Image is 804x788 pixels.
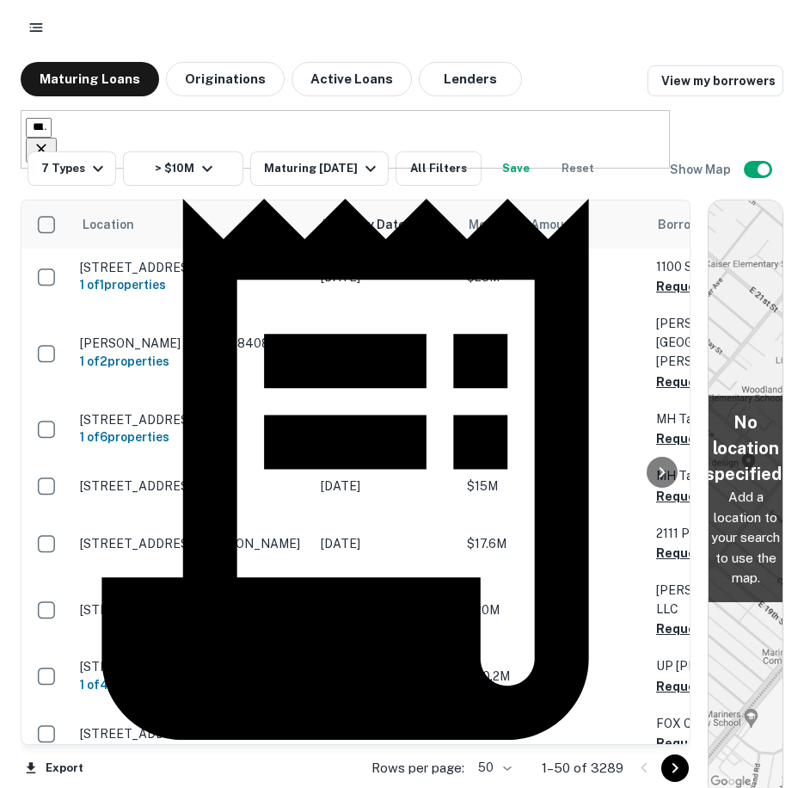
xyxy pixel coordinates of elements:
[26,138,57,163] button: Clear
[718,650,804,733] iframe: Chat Widget
[661,754,689,782] button: Go to next page
[292,62,412,96] button: Active Loans
[647,65,783,96] a: View my borrowers
[705,409,786,487] h5: No location specified.
[21,62,159,96] button: Maturing Loans
[419,62,522,96] button: Lenders
[705,487,786,588] p: Add a location to your search to use the map.
[670,160,733,179] h6: Show Map
[166,62,285,96] button: Originations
